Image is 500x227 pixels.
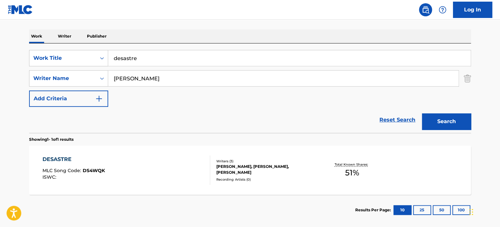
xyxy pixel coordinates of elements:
span: DS4WQK [83,168,105,173]
button: 25 [413,205,431,215]
button: 100 [452,205,470,215]
p: Showing 1 - 1 of 1 results [29,137,74,142]
div: DESASTRE [42,155,105,163]
p: Writer [56,29,73,43]
img: MLC Logo [8,5,33,14]
span: ISWC : [42,174,58,180]
div: Work Title [33,54,92,62]
span: MLC Song Code : [42,168,83,173]
div: Help [436,3,449,16]
p: Publisher [85,29,108,43]
img: Delete Criterion [464,70,471,87]
div: Writer Name [33,74,92,82]
iframe: Chat Widget [467,196,500,227]
a: Public Search [419,3,432,16]
img: help [439,6,446,14]
button: Search [422,113,471,130]
img: 9d2ae6d4665cec9f34b9.svg [95,95,103,103]
button: Add Criteria [29,90,108,107]
button: 10 [393,205,411,215]
p: Total Known Shares: [334,162,369,167]
form: Search Form [29,50,471,133]
div: Writers ( 3 ) [216,159,315,164]
a: Reset Search [376,113,419,127]
p: Work [29,29,44,43]
p: Results Per Page: [355,207,392,213]
a: Log In [453,2,492,18]
img: search [422,6,429,14]
div: Recording Artists ( 0 ) [216,177,315,182]
span: 51 % [345,167,359,179]
div: Drag [469,202,473,222]
a: DESASTREMLC Song Code:DS4WQKISWC:Writers (3)[PERSON_NAME], [PERSON_NAME], [PERSON_NAME]Recording ... [29,146,471,195]
button: 50 [433,205,451,215]
div: [PERSON_NAME], [PERSON_NAME], [PERSON_NAME] [216,164,315,175]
